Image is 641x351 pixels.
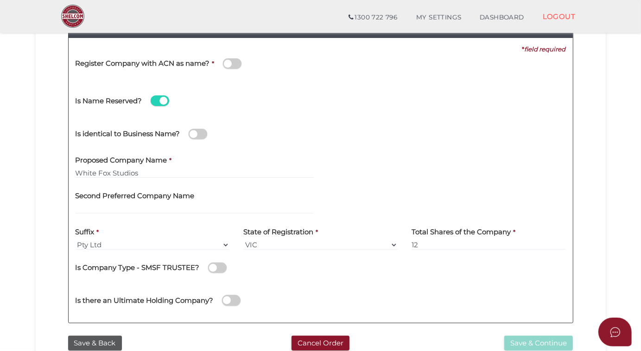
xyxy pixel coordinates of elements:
i: field required [525,45,566,53]
h4: Total Shares of the Company [412,228,511,236]
button: Save & Continue [504,336,573,351]
a: 1300 722 796 [339,8,406,27]
a: MY SETTINGS [407,8,471,27]
h4: State of Registration [243,228,313,236]
button: Save & Back [68,336,122,351]
h4: Proposed Company Name [76,157,167,164]
h4: Is identical to Business Name? [76,130,180,138]
a: DASHBOARD [470,8,533,27]
button: Open asap [598,318,632,346]
h4: Is Company Type - SMSF TRUSTEE? [76,264,200,272]
button: Cancel Order [292,336,349,351]
h4: Is Name Reserved? [76,97,142,105]
h4: Suffix [76,228,95,236]
h4: Register Company with ACN as name? [76,60,210,68]
h4: Second Preferred Company Name [76,192,195,200]
a: LOGOUT [533,7,585,26]
h4: Is there an Ultimate Holding Company? [76,297,214,305]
